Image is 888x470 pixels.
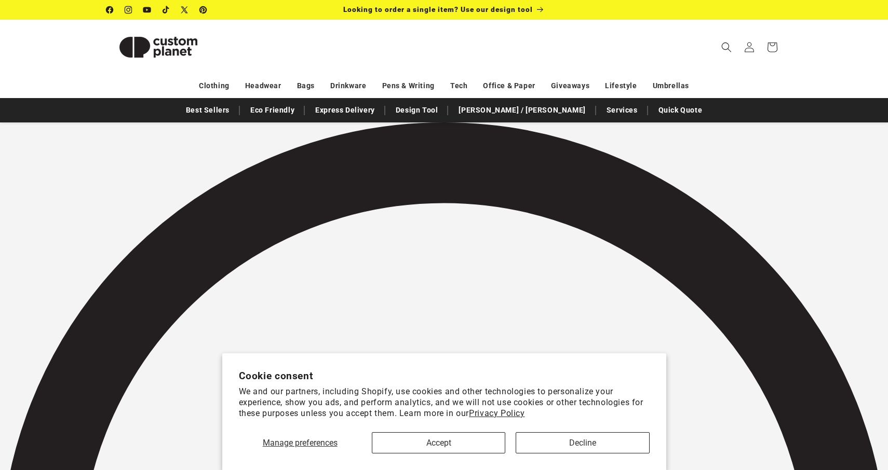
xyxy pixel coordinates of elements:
a: Bags [297,77,315,95]
a: Privacy Policy [469,408,524,418]
a: Headwear [245,77,281,95]
p: We and our partners, including Shopify, use cookies and other technologies to personalize your ex... [239,386,650,419]
a: Eco Friendly [245,101,300,119]
span: Looking to order a single item? Use our design tool [343,5,533,13]
a: Giveaways [551,77,589,95]
span: Manage preferences [263,438,338,448]
a: [PERSON_NAME] / [PERSON_NAME] [453,101,590,119]
button: Accept [372,432,505,453]
a: Quick Quote [653,101,708,119]
a: Office & Paper [483,77,535,95]
h2: Cookie consent [239,370,650,382]
summary: Search [715,36,738,59]
a: Clothing [199,77,230,95]
a: Tech [450,77,467,95]
a: Umbrellas [653,77,689,95]
a: Services [601,101,643,119]
a: Pens & Writing [382,77,435,95]
button: Manage preferences [238,432,361,453]
a: Custom Planet [103,20,214,74]
a: Design Tool [391,101,443,119]
a: Drinkware [330,77,366,95]
a: Express Delivery [310,101,380,119]
a: Lifestyle [605,77,637,95]
button: Decline [516,432,649,453]
img: Custom Planet [106,24,210,71]
a: Best Sellers [181,101,235,119]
